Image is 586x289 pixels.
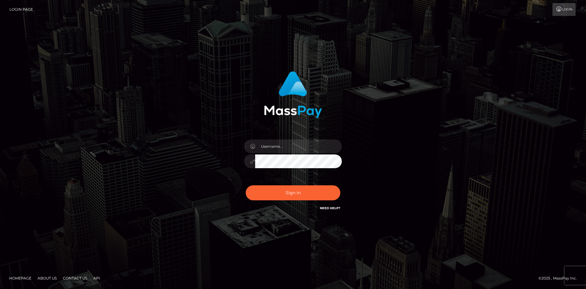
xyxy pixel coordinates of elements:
div: © 2025 , MassPay Inc. [538,275,581,282]
a: Contact Us [60,273,90,283]
a: Homepage [7,273,34,283]
a: Need Help? [320,206,340,210]
img: MassPay Login [264,71,322,118]
a: About Us [35,273,59,283]
button: Sign in [246,185,340,200]
a: Login Page [9,3,33,16]
input: Username... [255,139,342,153]
a: API [91,273,103,283]
a: Login [552,3,576,16]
